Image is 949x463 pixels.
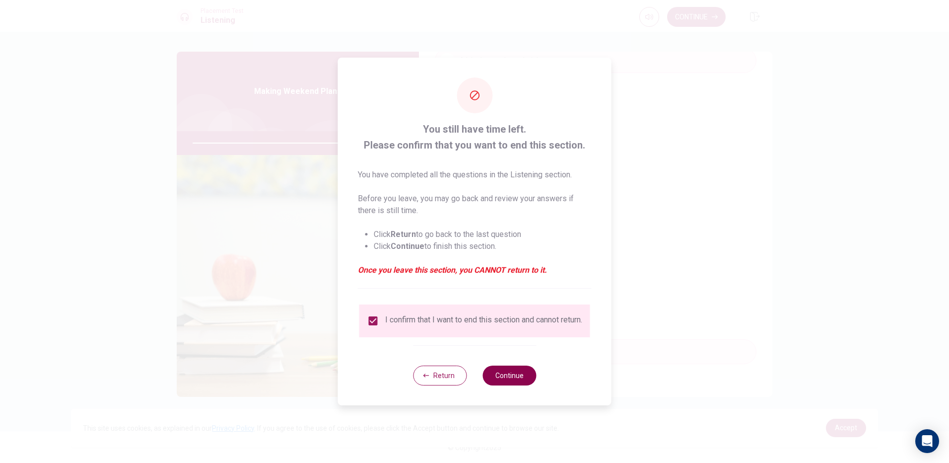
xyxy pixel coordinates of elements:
strong: Continue [391,241,424,251]
button: Return [413,366,467,386]
div: Open Intercom Messenger [915,429,939,453]
p: You have completed all the questions in the Listening section. [358,169,592,181]
em: Once you leave this section, you CANNOT return to it. [358,264,592,276]
li: Click to finish this section. [374,240,592,252]
button: Continue [482,366,536,386]
span: You still have time left. Please confirm that you want to end this section. [358,121,592,153]
strong: Return [391,230,416,239]
div: I confirm that I want to end this section and cannot return. [385,315,582,327]
p: Before you leave, you may go back and review your answers if there is still time. [358,193,592,217]
li: Click to go back to the last question [374,229,592,240]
